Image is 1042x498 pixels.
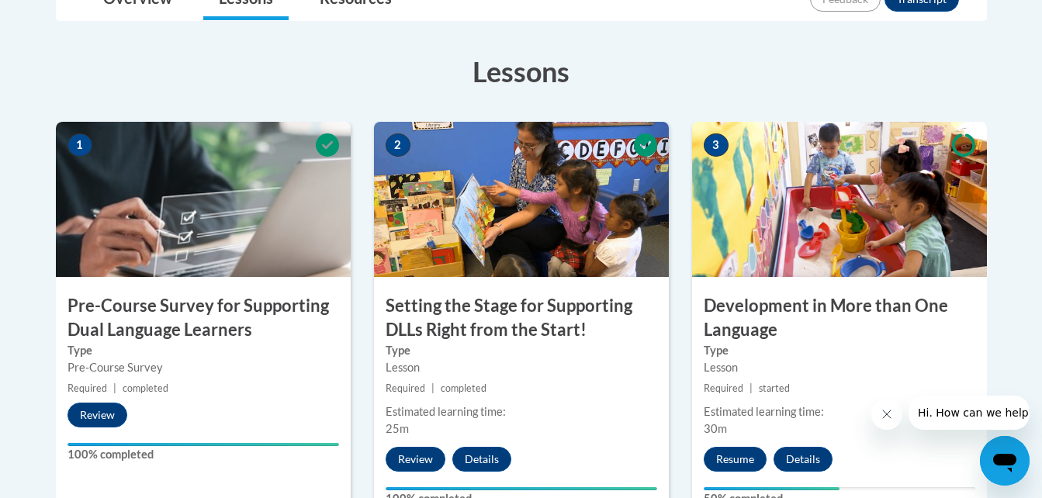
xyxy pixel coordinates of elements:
[68,446,339,463] label: 100% completed
[704,487,839,490] div: Your progress
[68,342,339,359] label: Type
[56,294,351,342] h3: Pre-Course Survey for Supporting Dual Language Learners
[692,294,987,342] h3: Development in More than One Language
[386,133,410,157] span: 2
[386,422,409,435] span: 25m
[386,487,657,490] div: Your progress
[386,382,425,394] span: Required
[441,382,486,394] span: completed
[704,422,727,435] span: 30m
[68,443,339,446] div: Your progress
[759,382,790,394] span: started
[68,359,339,376] div: Pre-Course Survey
[692,122,987,277] img: Course Image
[704,342,975,359] label: Type
[56,52,987,91] h3: Lessons
[68,403,127,427] button: Review
[374,122,669,277] img: Course Image
[704,382,743,394] span: Required
[386,403,657,420] div: Estimated learning time:
[774,447,833,472] button: Details
[68,382,107,394] span: Required
[9,11,126,23] span: Hi. How can we help?
[431,382,434,394] span: |
[980,436,1030,486] iframe: Button to launch messaging window
[386,447,445,472] button: Review
[704,133,729,157] span: 3
[909,396,1030,430] iframe: Message from company
[374,294,669,342] h3: Setting the Stage for Supporting DLLs Right from the Start!
[704,447,767,472] button: Resume
[386,342,657,359] label: Type
[749,382,753,394] span: |
[68,133,92,157] span: 1
[56,122,351,277] img: Course Image
[113,382,116,394] span: |
[871,399,902,430] iframe: Close message
[704,403,975,420] div: Estimated learning time:
[452,447,511,472] button: Details
[704,359,975,376] div: Lesson
[386,359,657,376] div: Lesson
[123,382,168,394] span: completed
